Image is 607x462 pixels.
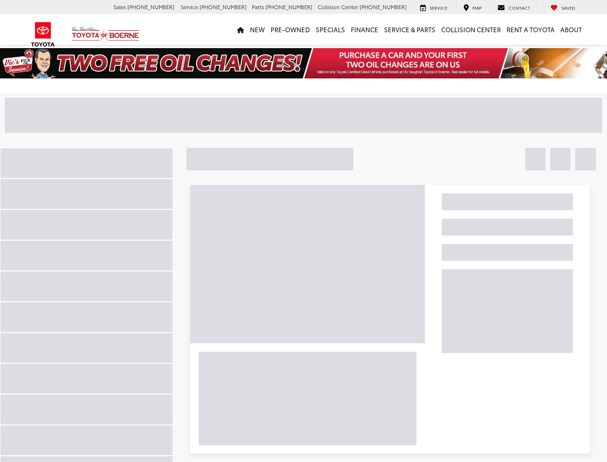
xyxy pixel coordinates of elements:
[113,3,126,11] span: Sales
[71,26,140,43] img: Vic Vaughan Toyota of Boerne
[318,3,358,11] span: Collision Center
[252,3,264,11] span: Parts
[181,3,198,11] span: Service
[359,3,407,11] span: [PHONE_NUMBER]
[313,14,348,45] a: Specials
[438,14,504,45] a: Collision Center
[561,4,575,11] span: Saved
[490,4,537,12] a: Contact
[127,3,174,11] span: [PHONE_NUMBER]
[508,4,530,11] span: Contact
[413,4,455,12] a: Service
[25,19,61,50] img: Toyota
[234,14,247,45] a: Home
[543,4,582,12] a: My Saved Vehicles
[557,14,585,45] a: About
[265,3,312,11] span: [PHONE_NUMBER]
[199,3,247,11] span: [PHONE_NUMBER]
[381,14,438,45] a: Service & Parts: Opens in a new tab
[456,4,489,12] a: Map
[247,14,268,45] a: New
[472,4,482,11] span: Map
[504,14,557,45] a: Rent a Toyota
[348,14,381,45] a: Finance
[430,4,447,11] span: Service
[268,14,313,45] a: Pre-Owned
